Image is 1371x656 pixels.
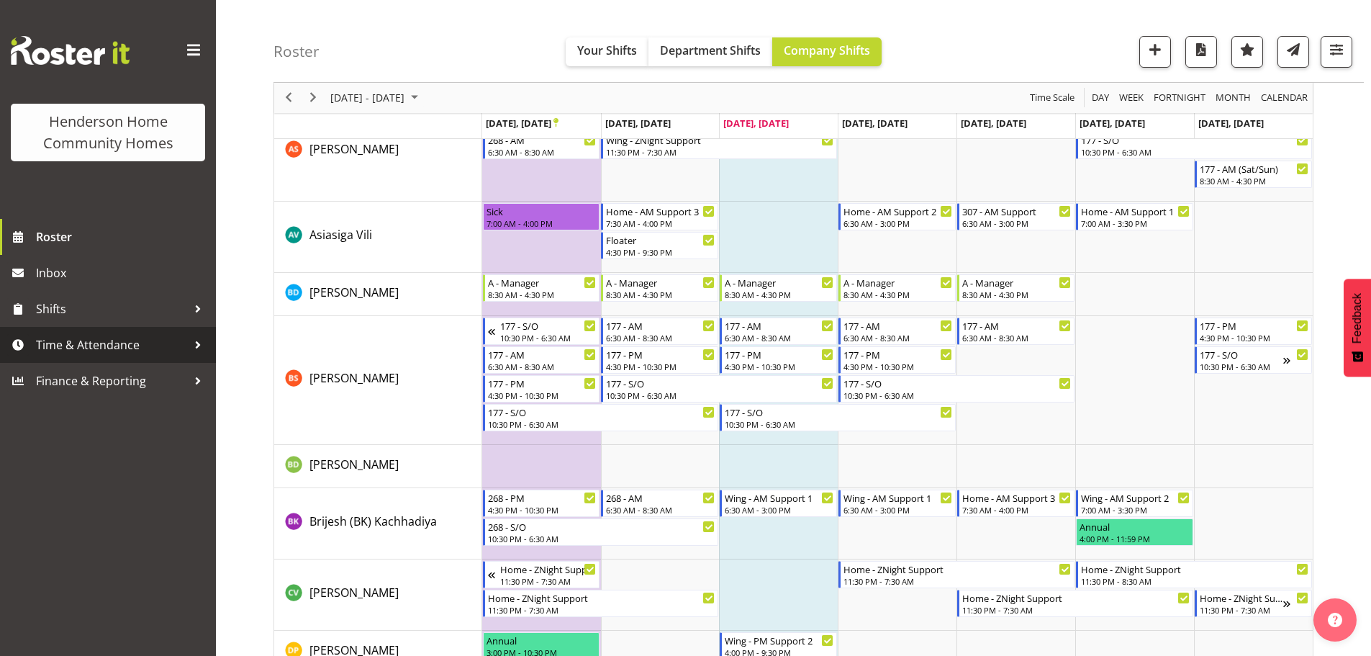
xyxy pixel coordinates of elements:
[720,274,837,302] div: Barbara Dunlop"s event - A - Manager Begin From Wednesday, September 24, 2025 at 8:30:00 AM GMT+1...
[1344,279,1371,377] button: Feedback - Show survey
[309,140,399,158] a: [PERSON_NAME]
[838,274,956,302] div: Barbara Dunlop"s event - A - Manager Begin From Thursday, September 25, 2025 at 8:30:00 AM GMT+12...
[843,376,1071,390] div: 177 - S/O
[488,289,597,300] div: 8:30 AM - 4:30 PM
[500,575,597,587] div: 11:30 PM - 7:30 AM
[601,490,718,517] div: Brijesh (BK) Kachhadiya"s event - 268 - AM Begin From Tuesday, September 23, 2025 at 6:30:00 AM G...
[488,590,715,605] div: Home - ZNight Support
[36,370,187,392] span: Finance & Reporting
[601,132,837,159] div: Arshdeep Singh"s event - Wing - ZNight Support Begin From Tuesday, September 23, 2025 at 11:30:00...
[1118,89,1145,107] span: Week
[309,370,399,386] span: [PERSON_NAME]
[483,132,600,159] div: Arshdeep Singh"s event - 268 - AM Begin From Monday, September 22, 2025 at 6:30:00 AM GMT+12:00 E...
[488,347,597,361] div: 177 - AM
[957,490,1074,517] div: Brijesh (BK) Kachhadiya"s event - Home - AM Support 3 Begin From Friday, September 26, 2025 at 7:...
[488,504,597,516] div: 4:30 PM - 10:30 PM
[648,37,772,66] button: Department Shifts
[606,204,715,218] div: Home - AM Support 3
[488,405,715,419] div: 177 - S/O
[843,275,952,289] div: A - Manager
[1198,117,1264,130] span: [DATE], [DATE]
[843,347,952,361] div: 177 - PM
[605,117,671,130] span: [DATE], [DATE]
[1081,217,1190,229] div: 7:00 AM - 3:30 PM
[309,513,437,529] span: Brijesh (BK) Kachhadiya
[488,519,715,534] div: 268 - S/O
[606,246,715,258] div: 4:30 PM - 9:30 PM
[483,346,600,374] div: Billie Sothern"s event - 177 - AM Begin From Monday, September 22, 2025 at 6:30:00 AM GMT+12:00 E...
[487,204,597,218] div: Sick
[487,633,597,647] div: Annual
[601,203,718,230] div: Asiasiga Vili"s event - Home - AM Support 3 Begin From Tuesday, September 23, 2025 at 7:30:00 AM ...
[725,490,833,505] div: Wing - AM Support 1
[1195,346,1312,374] div: Billie Sothern"s event - 177 - S/O Begin From Sunday, September 28, 2025 at 10:30:00 PM GMT+13:00...
[962,332,1071,343] div: 6:30 AM - 8:30 AM
[488,132,597,147] div: 268 - AM
[838,561,1074,588] div: Cheenee Vargas"s event - Home - ZNight Support Begin From Thursday, September 25, 2025 at 11:30:0...
[304,89,323,107] button: Next
[36,298,187,320] span: Shifts
[601,232,718,259] div: Asiasiga Vili"s event - Floater Begin From Tuesday, September 23, 2025 at 4:30:00 PM GMT+12:00 En...
[1195,590,1312,617] div: Cheenee Vargas"s event - Home - ZNight Support Begin From Sunday, September 28, 2025 at 11:30:00 ...
[720,346,837,374] div: Billie Sothern"s event - 177 - PM Begin From Wednesday, September 24, 2025 at 4:30:00 PM GMT+12:0...
[274,316,482,445] td: Billie Sothern resource
[1200,318,1308,333] div: 177 - PM
[309,585,399,601] span: [PERSON_NAME]
[273,43,320,60] h4: Roster
[843,562,1071,576] div: Home - ZNight Support
[1200,332,1308,343] div: 4:30 PM - 10:30 PM
[11,36,130,65] img: Rosterit website logo
[720,490,837,517] div: Brijesh (BK) Kachhadiya"s event - Wing - AM Support 1 Begin From Wednesday, September 24, 2025 at...
[483,203,600,230] div: Asiasiga Vili"s event - Sick Begin From Monday, September 22, 2025 at 7:00:00 AM GMT+12:00 Ends A...
[500,562,597,576] div: Home - ZNight Support
[483,561,600,588] div: Cheenee Vargas"s event - Home - ZNight Support Begin From Sunday, September 21, 2025 at 11:30:00 ...
[725,347,833,361] div: 177 - PM
[957,203,1074,230] div: Asiasiga Vili"s event - 307 - AM Support Begin From Friday, September 26, 2025 at 6:30:00 AM GMT+...
[725,504,833,516] div: 6:30 AM - 3:00 PM
[1321,36,1352,68] button: Filter Shifts
[1028,89,1077,107] button: Time Scale
[329,89,406,107] span: [DATE] - [DATE]
[606,376,833,390] div: 177 - S/O
[838,490,956,517] div: Brijesh (BK) Kachhadiya"s event - Wing - AM Support 1 Begin From Thursday, September 25, 2025 at ...
[843,575,1071,587] div: 11:30 PM - 7:30 AM
[325,83,427,113] div: September 22 - 28, 2025
[772,37,882,66] button: Company Shifts
[274,273,482,316] td: Barbara Dunlop resource
[606,490,715,505] div: 268 - AM
[276,83,301,113] div: previous period
[606,361,715,372] div: 4:30 PM - 10:30 PM
[606,275,715,289] div: A - Manager
[1200,590,1283,605] div: Home - ZNight Support
[1214,89,1252,107] span: Month
[962,490,1071,505] div: Home - AM Support 3
[566,37,648,66] button: Your Shifts
[309,141,399,157] span: [PERSON_NAME]
[488,146,597,158] div: 6:30 AM - 8:30 AM
[725,289,833,300] div: 8:30 AM - 4:30 PM
[487,217,597,229] div: 7:00 AM - 4:00 PM
[36,334,187,356] span: Time & Attendance
[309,513,437,530] a: Brijesh (BK) Kachhadiya
[601,318,718,345] div: Billie Sothern"s event - 177 - AM Begin From Tuesday, September 23, 2025 at 6:30:00 AM GMT+12:00 ...
[274,102,482,202] td: Arshdeep Singh resource
[488,604,715,616] div: 11:30 PM - 7:30 AM
[1151,89,1208,107] button: Fortnight
[1277,36,1309,68] button: Send a list of all shifts for the selected filtered period to all rostered employees.
[725,418,952,430] div: 10:30 PM - 6:30 AM
[1200,361,1283,372] div: 10:30 PM - 6:30 AM
[36,262,209,284] span: Inbox
[601,375,837,403] div: Billie Sothern"s event - 177 - S/O Begin From Tuesday, September 23, 2025 at 10:30:00 PM GMT+12:0...
[309,456,399,473] a: [PERSON_NAME]
[1081,490,1190,505] div: Wing - AM Support 2
[500,332,597,343] div: 10:30 PM - 6:30 AM
[1090,89,1112,107] button: Timeline Day
[309,369,399,387] a: [PERSON_NAME]
[274,488,482,560] td: Brijesh (BK) Kachhadiya resource
[962,217,1071,229] div: 6:30 AM - 3:00 PM
[962,275,1071,289] div: A - Manager
[725,275,833,289] div: A - Manager
[309,226,372,243] a: Asiasiga Vili
[483,518,719,546] div: Brijesh (BK) Kachhadiya"s event - 268 - S/O Begin From Monday, September 22, 2025 at 10:30:00 PM ...
[577,42,637,58] span: Your Shifts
